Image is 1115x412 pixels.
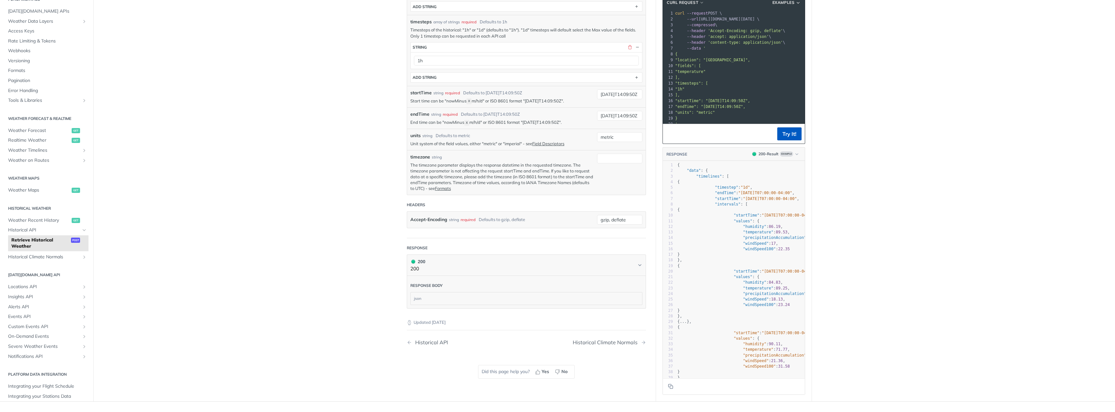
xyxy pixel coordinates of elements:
div: 14 [663,235,673,241]
span: 'content-type: application/json' [708,40,783,45]
span: --url [687,17,698,21]
div: string [431,112,441,117]
span: Historical API [8,227,80,233]
div: 4 [663,28,674,34]
span: \ [675,40,785,45]
button: Show subpages for Historical Climate Normals [82,254,87,260]
span: Access Keys [8,28,87,34]
span: --request [687,11,708,16]
span: On-Demand Events [8,333,80,340]
a: Locations APIShow subpages for Locations API [5,282,88,292]
h2: Historical Weather [5,205,88,211]
div: 25 [663,297,673,302]
span: : , [677,235,813,240]
span: Tools & Libraries [8,97,80,104]
span: "windSpeed" [743,297,769,301]
span: 86.19 [769,224,780,229]
span: "temperature" [675,69,706,74]
span: "location": "[GEOGRAPHIC_DATA]", [675,58,750,62]
span: X [468,99,470,104]
div: 21 [663,274,673,280]
span: \ [675,34,771,39]
span: --compressed [687,23,715,27]
span: : [ [677,174,729,178]
span: "endTime" [715,191,736,195]
span: X [466,121,468,125]
span: Rate Limiting & Tokens [8,38,87,44]
div: ADD string [413,75,437,80]
span: "precipitationAccumulation" [743,291,806,296]
div: 14 [663,86,674,92]
span: Insights API [8,294,80,300]
div: 7 [663,45,674,51]
div: 9 [663,57,674,63]
span: "1d" [741,185,750,190]
span: 200 [411,260,415,264]
a: Events APIShow subpages for Events API [5,312,88,322]
button: Copy to clipboard [666,382,675,391]
div: 30 [663,324,673,330]
button: Show subpages for Weather Timelines [82,148,87,153]
div: 1 [663,10,674,16]
a: Previous Page: Historical API [407,339,509,346]
div: array of strings [433,19,460,25]
span: : , [677,224,783,229]
span: : , [677,280,783,285]
button: Show subpages for Weather on Routes [82,158,87,163]
span: "endTime": "[DATE]T14:09:50Z", [675,104,745,109]
span: \ [675,29,785,33]
button: 200 200200 [410,258,642,273]
span: Retrieve Historical Weather [11,237,69,249]
span: "timestep" [715,185,738,190]
span: : [ [677,202,748,206]
span: "timelines" [696,174,722,178]
a: Alerts APIShow subpages for Alerts API [5,302,88,312]
a: Historical Climate NormalsShow subpages for Historical Climate Normals [5,252,88,262]
div: 16 [663,98,674,104]
a: Webhooks [5,46,88,56]
p: Start time can be "nowMinus m/h/d" or ISO 8601 format "[DATE]T14:09:50Z". [410,98,594,104]
a: Error Handling [5,86,88,95]
a: Integrating your Stations Data [5,391,88,401]
h2: Weather Forecast & realtime [5,116,88,122]
a: Tools & LibrariesShow subpages for Tools & Libraries [5,96,88,105]
label: endTime [410,111,429,118]
span: { [677,180,680,184]
span: --header [687,34,706,39]
span: "[DATE]T07:00:00-04:00" [743,196,797,201]
span: --data [687,46,701,51]
span: Severe Weather Events [8,343,80,350]
div: 20 [663,269,673,274]
span: Formats [8,67,87,74]
div: 5 [663,185,673,190]
div: 17 [663,104,674,110]
span: ... [680,319,687,324]
div: 28 [663,313,673,319]
button: Show subpages for Notifications API [82,354,87,359]
span: get [72,188,80,193]
button: ADD string [411,2,642,11]
span: Weather Timelines [8,147,80,154]
div: Historical API [412,339,448,346]
span: "startTime" [734,213,759,218]
div: 3 [663,173,673,179]
span: : , [677,269,818,274]
a: Formats [5,66,88,76]
span: Integrating your Stations Data [8,393,87,399]
div: string [432,154,442,160]
span: ' [675,122,677,126]
a: Weather TimelinesShow subpages for Weather Timelines [5,146,88,155]
div: 8 [663,51,674,57]
div: 22 [663,280,673,285]
span: 84.83 [769,280,780,285]
span: { [677,325,680,329]
span: "[DATE]T07:00:00-04:00" [762,269,816,274]
div: required [445,90,460,96]
div: 15 [663,241,673,246]
div: 27 [663,308,673,313]
span: \ [675,23,717,27]
div: 13 [663,80,674,86]
div: 9 [663,207,673,213]
button: Yes [533,367,553,377]
button: Hide subpages for Historical API [82,228,87,233]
